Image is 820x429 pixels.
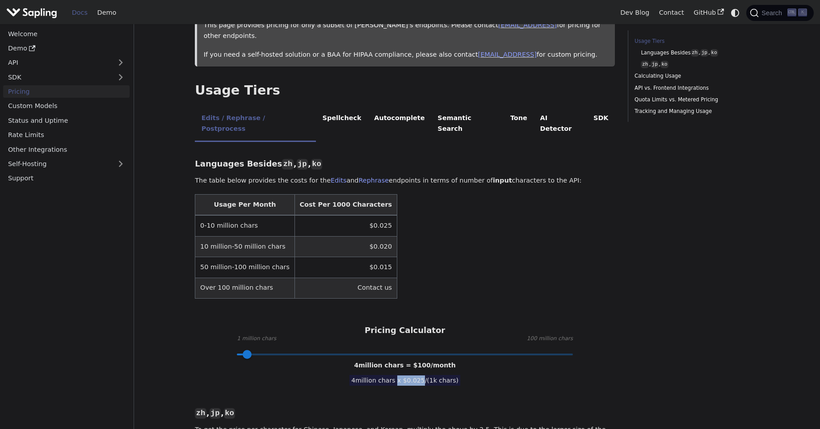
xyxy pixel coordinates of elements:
[493,177,512,184] strong: input
[311,159,322,170] code: ko
[195,83,615,99] h2: Usage Tiers
[112,71,130,83] button: Expand sidebar category 'SDK'
[710,49,718,57] code: ko
[660,61,669,68] code: ko
[365,325,445,336] h3: Pricing Calculator
[3,56,112,69] a: API
[641,49,753,57] a: Languages Besideszh,jp,ko
[635,107,756,116] a: Tracking and Managing Usage
[635,37,756,46] a: Usage Tiers
[3,129,130,142] a: Rate Limits
[224,408,235,419] code: ko
[635,84,756,92] a: API vs. Frontend Integrations
[67,6,93,20] a: Docs
[759,9,787,17] span: Search
[527,334,573,343] span: 100 million chars
[349,375,460,386] span: 4 million chars x $ 0.025 /(1k chars)
[6,6,60,19] a: Sapling.ai
[294,278,397,298] td: Contact us
[316,107,368,142] li: Spellcheck
[3,71,112,83] a: SDK
[195,278,294,298] td: Over 100 million chars
[746,5,813,21] button: Search (Ctrl+K)
[294,195,397,216] th: Cost Per 1000 Characters
[478,51,537,58] a: [EMAIL_ADDRESS]
[195,175,615,186] p: The table below provides the costs for the and endpoints in terms of number of characters to the ...
[204,20,609,42] p: This page provides pricing for only a subset of [PERSON_NAME]'s endpoints. Please contact for pri...
[635,96,756,104] a: Quota Limits vs. Metered Pricing
[93,6,121,20] a: Demo
[651,61,659,68] code: jp
[112,56,130,69] button: Expand sidebar category 'API'
[204,50,609,60] p: If you need a self-hosted solution or a BAA for HIPAA compliance, please also contact for custom ...
[615,6,654,20] a: Dev Blog
[431,107,504,142] li: Semantic Search
[294,215,397,236] td: $0.025
[195,408,615,418] h3: , ,
[195,236,294,257] td: 10 million-50 million chars
[195,159,615,169] h3: Languages Besides , ,
[6,6,57,19] img: Sapling.ai
[3,100,130,112] a: Custom Models
[3,114,130,127] a: Status and Uptime
[237,334,276,343] span: 1 million chars
[534,107,587,142] li: AI Detector
[195,195,294,216] th: Usage Per Month
[3,158,130,171] a: Self-Hosting
[3,27,130,40] a: Welcome
[297,159,308,170] code: jp
[210,408,221,419] code: jp
[3,172,130,185] a: Support
[504,107,534,142] li: Tone
[3,85,130,98] a: Pricing
[3,42,130,55] a: Demo
[294,236,397,257] td: $0.020
[331,177,346,184] a: Edits
[358,177,389,184] a: Rephrase
[3,143,130,156] a: Other Integrations
[635,72,756,80] a: Calculating Usage
[195,257,294,278] td: 50 million-100 million chars
[641,60,753,69] a: zh,jp,ko
[798,8,807,17] kbd: K
[354,362,455,369] span: 4 million chars = $ 100 /month
[195,107,316,142] li: Edits / Rephrase / Postprocess
[368,107,431,142] li: Autocomplete
[654,6,689,20] a: Contact
[700,49,708,57] code: jp
[294,257,397,278] td: $0.015
[689,6,728,20] a: GitHub
[641,61,649,68] code: zh
[691,49,699,57] code: zh
[498,21,557,29] a: [EMAIL_ADDRESS]
[282,159,293,170] code: zh
[195,408,206,419] code: zh
[195,215,294,236] td: 0-10 million chars
[587,107,615,142] li: SDK
[729,6,742,19] button: Switch between dark and light mode (currently system mode)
